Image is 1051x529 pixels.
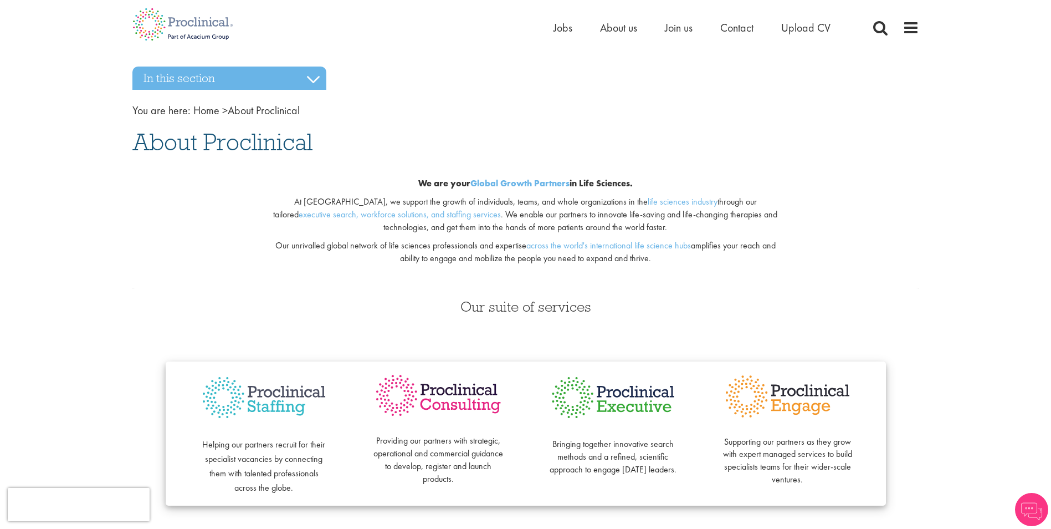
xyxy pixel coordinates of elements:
span: Helping our partners recruit for their specialist vacancies by connecting them with talented prof... [202,439,325,494]
a: Contact [720,21,753,35]
a: About us [600,21,637,35]
p: Supporting our partners as they grow with expert managed services to build specialists teams for ... [722,423,853,486]
img: Proclinical Engage [722,373,853,420]
a: Jobs [553,21,572,35]
a: executive search, workforce solutions, and staffing services [299,208,501,220]
span: > [222,103,228,118]
img: Chatbot [1015,493,1048,526]
a: Global Growth Partners [470,177,570,189]
p: At [GEOGRAPHIC_DATA], we support the growth of individuals, teams, and whole organizations in the... [266,196,785,234]
h3: Our suite of services [132,299,919,314]
a: Upload CV [781,21,830,35]
a: Join us [665,21,693,35]
p: Our unrivalled global network of life sciences professionals and expertise amplifies your reach a... [266,240,785,265]
h3: In this section [132,67,326,90]
img: Proclinical Consulting [373,373,504,419]
iframe: reCAPTCHA [8,488,150,521]
a: across the world's international life science hubs [526,240,691,251]
a: breadcrumb link to Home [193,103,219,118]
b: We are your in Life Sciences. [418,177,633,189]
span: About Proclinical [193,103,300,118]
span: You are here: [132,103,191,118]
img: Proclinical Staffing [199,373,329,423]
p: Providing our partners with strategic, operational and commercial guidance to develop, register a... [373,423,504,486]
img: Proclinical Executive [548,373,678,423]
span: About Proclinical [132,127,312,157]
p: Bringing together innovative search methods and a refined, scientific approach to engage [DATE] l... [548,425,678,476]
a: life sciences industry [648,196,717,207]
